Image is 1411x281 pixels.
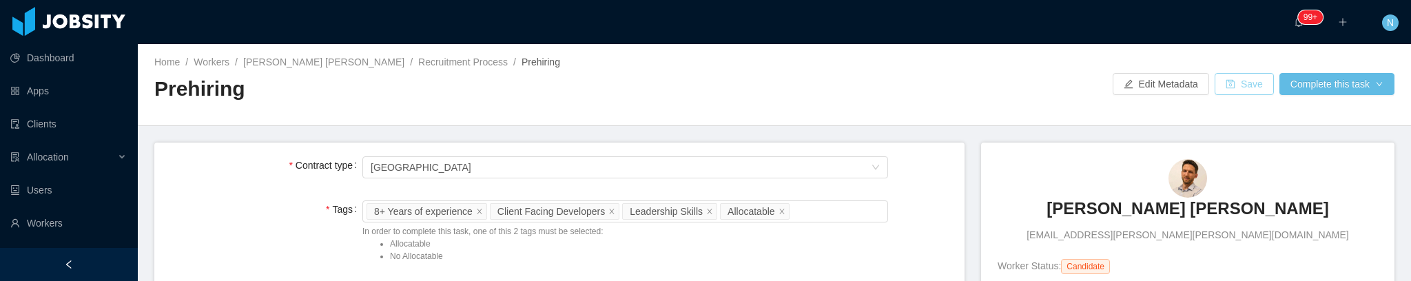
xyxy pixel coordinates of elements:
[326,204,362,215] label: Tags
[154,75,774,103] h2: Prehiring
[476,207,483,216] i: icon: close
[1168,159,1207,198] img: 099a70b6-5a6d-42d3-ae45-b30231dc73de_68e4466edc341-90w.png
[27,152,69,163] span: Allocation
[10,209,127,237] a: icon: userWorkers
[1047,198,1328,228] a: [PERSON_NAME] [PERSON_NAME]
[1294,17,1304,27] i: icon: bell
[390,238,888,250] li: Allocatable
[243,56,404,67] a: [PERSON_NAME] [PERSON_NAME]
[608,207,615,216] i: icon: close
[1027,228,1349,242] span: [EMAIL_ADDRESS][PERSON_NAME][PERSON_NAME][DOMAIN_NAME]
[1298,10,1323,24] sup: 1689
[289,160,362,171] label: Contract type
[720,203,790,220] li: Allocatable
[622,203,717,220] li: Leadership Skills
[371,157,471,178] div: USA
[410,56,413,67] span: /
[728,204,775,219] div: Allocatable
[10,176,127,204] a: icon: robotUsers
[10,152,20,162] i: icon: solution
[706,207,713,216] i: icon: close
[1338,17,1348,27] i: icon: plus
[522,56,560,67] span: Prehiring
[10,77,127,105] a: icon: appstoreApps
[194,56,229,67] a: Workers
[1215,73,1274,95] button: icon: saveSave
[367,203,487,220] li: 8+ Years of experience
[998,260,1061,271] span: Worker Status:
[1061,259,1110,274] span: Candidate
[490,203,619,220] li: Client Facing Developers
[154,56,180,67] a: Home
[872,163,880,173] i: icon: down
[792,203,800,220] input: Tags
[418,56,508,67] a: Recruitment Process
[390,250,888,262] li: No Allocatable
[1113,73,1209,95] button: icon: editEdit Metadata
[374,204,473,219] div: 8+ Years of experience
[235,56,238,67] span: /
[10,110,127,138] a: icon: auditClients
[362,225,888,262] p: In order to complete this task, one of this 2 tags must be selected:
[779,207,785,216] i: icon: close
[1047,198,1328,220] h3: [PERSON_NAME] [PERSON_NAME]
[1279,73,1394,95] button: Complete this taskicon: down
[630,204,703,219] div: Leadership Skills
[10,242,127,270] a: icon: profile
[497,204,605,219] div: Client Facing Developers
[513,56,516,67] span: /
[185,56,188,67] span: /
[1387,14,1394,31] span: N
[10,44,127,72] a: icon: pie-chartDashboard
